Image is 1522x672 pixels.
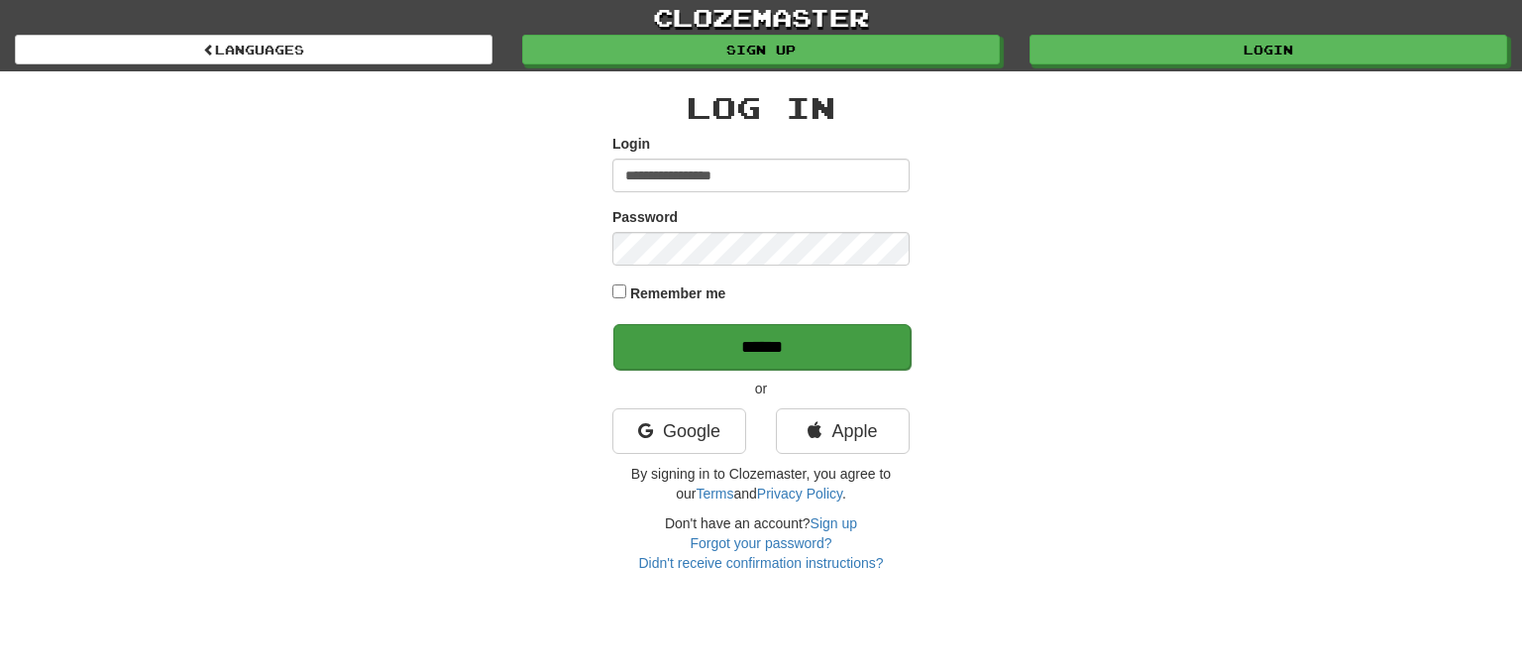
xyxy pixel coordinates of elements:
p: By signing in to Clozemaster, you agree to our and . [612,464,910,504]
div: Don't have an account? [612,513,910,573]
a: Google [612,408,746,454]
h2: Log In [612,91,910,124]
a: Forgot your password? [690,535,831,551]
label: Login [612,134,650,154]
a: Apple [776,408,910,454]
a: Login [1030,35,1507,64]
p: or [612,379,910,398]
a: Didn't receive confirmation instructions? [638,555,883,571]
label: Remember me [630,283,726,303]
a: Privacy Policy [757,486,842,502]
label: Password [612,207,678,227]
a: Languages [15,35,492,64]
a: Sign up [811,515,857,531]
a: Sign up [522,35,1000,64]
a: Terms [696,486,733,502]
